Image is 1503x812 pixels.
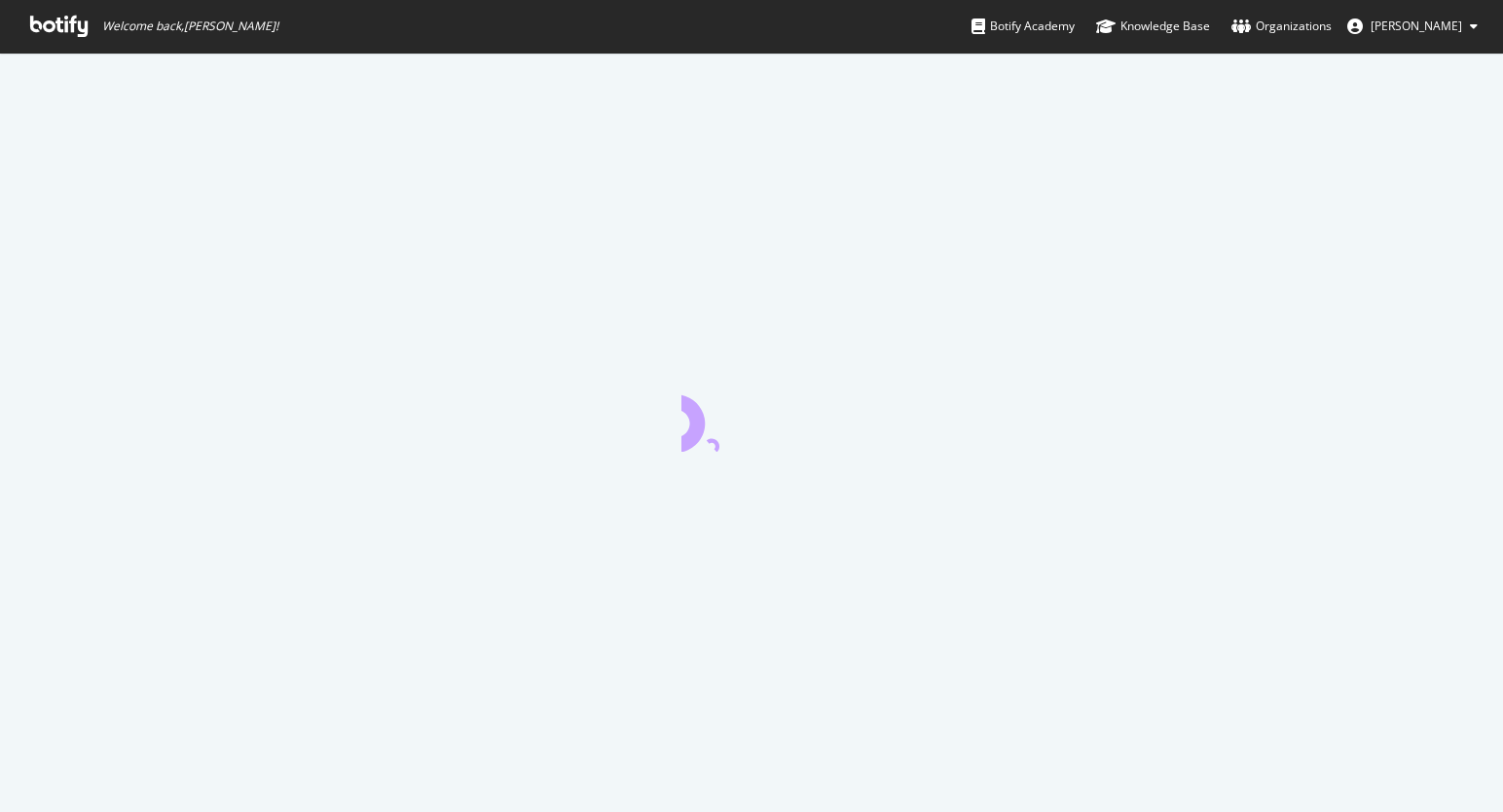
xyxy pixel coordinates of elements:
[102,18,278,34] span: Welcome back, [PERSON_NAME] !
[1332,11,1493,42] button: [PERSON_NAME]
[1231,17,1332,36] div: Organizations
[1371,18,1462,34] span: Nick Schurk
[1096,17,1210,36] div: Knowledge Base
[681,382,822,452] div: animation
[971,17,1075,36] div: Botify Academy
